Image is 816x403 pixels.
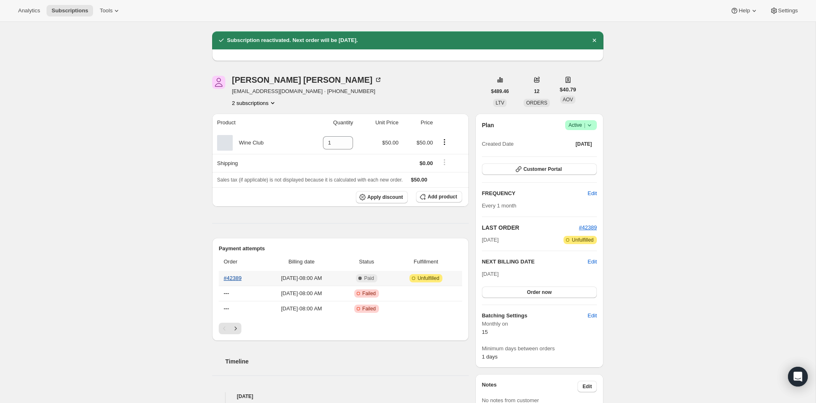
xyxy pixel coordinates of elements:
[588,258,597,266] button: Edit
[356,191,408,203] button: Apply discount
[212,114,299,132] th: Product
[579,224,597,232] button: #42389
[560,86,576,94] span: $40.79
[100,7,112,14] span: Tools
[416,191,462,203] button: Add product
[482,271,499,277] span: [DATE]
[575,141,592,147] span: [DATE]
[224,305,229,312] span: ---
[527,289,552,296] span: Order now
[482,121,494,129] h2: Plan
[230,323,241,334] button: Next
[382,140,399,146] span: $50.00
[219,323,462,334] nav: Pagination
[482,381,578,392] h3: Notes
[217,177,403,183] span: Sales tax (if applicable) is not displayed because it is calculated with each new order.
[224,275,241,281] a: #42389
[482,354,498,360] span: 1 days
[428,193,457,200] span: Add product
[486,86,514,97] button: $489.46
[482,258,588,266] h2: NEXT BILLING DATE
[232,87,382,96] span: [EMAIL_ADDRESS][DOMAIN_NAME] · [PHONE_NUMBER]
[224,290,229,296] span: ---
[225,357,469,366] h2: Timeline
[582,383,592,390] span: Edit
[212,392,469,401] h4: [DATE]
[418,275,440,282] span: Unfulfilled
[563,97,573,102] span: AOV
[344,258,390,266] span: Status
[778,7,798,14] span: Settings
[232,99,277,107] button: Product actions
[232,76,382,84] div: [PERSON_NAME] [PERSON_NAME]
[395,258,457,266] span: Fulfillment
[416,140,433,146] span: $50.00
[362,290,376,297] span: Failed
[529,86,544,97] button: 12
[219,245,462,253] h2: Payment attempts
[219,253,262,271] th: Order
[482,163,597,175] button: Customer Portal
[264,289,338,298] span: [DATE] · 08:00 AM
[725,5,763,16] button: Help
[482,203,517,209] span: Every 1 month
[765,5,803,16] button: Settings
[583,187,602,200] button: Edit
[47,5,93,16] button: Subscriptions
[95,5,126,16] button: Tools
[299,114,355,132] th: Quantity
[788,367,808,387] div: Open Intercom Messenger
[227,36,358,44] h2: Subscription reactivated. Next order will be [DATE].
[588,189,597,198] span: Edit
[212,76,225,89] span: Kristi Courtois
[355,114,401,132] th: Unit Price
[401,114,435,132] th: Price
[739,7,750,14] span: Help
[482,224,579,232] h2: LAST ORDER
[491,88,509,95] span: $489.46
[578,381,597,392] button: Edit
[482,320,597,328] span: Monthly on
[264,258,338,266] span: Billing date
[570,138,597,150] button: [DATE]
[13,5,45,16] button: Analytics
[534,88,539,95] span: 12
[482,236,499,244] span: [DATE]
[212,154,299,172] th: Shipping
[233,139,264,147] div: Wine Club
[572,237,594,243] span: Unfulfilled
[482,287,597,298] button: Order now
[419,160,433,166] span: $0.00
[367,194,403,200] span: Apply discount
[482,312,588,320] h6: Batching Settings
[362,305,376,312] span: Failed
[264,305,338,313] span: [DATE] · 08:00 AM
[588,312,597,320] span: Edit
[589,35,600,46] button: Dismiss notification
[438,158,451,167] button: Shipping actions
[438,137,451,147] button: Product actions
[579,224,597,231] a: #42389
[482,329,488,335] span: 15
[496,100,504,106] span: LTV
[482,345,597,353] span: Minimum days between orders
[18,7,40,14] span: Analytics
[526,100,547,106] span: ORDERS
[51,7,88,14] span: Subscriptions
[584,122,585,128] span: |
[568,121,594,129] span: Active
[482,189,588,198] h2: FREQUENCY
[411,177,428,183] span: $50.00
[524,166,562,172] span: Customer Portal
[364,275,374,282] span: Paid
[583,309,602,322] button: Edit
[264,274,338,282] span: [DATE] · 08:00 AM
[482,140,514,148] span: Created Date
